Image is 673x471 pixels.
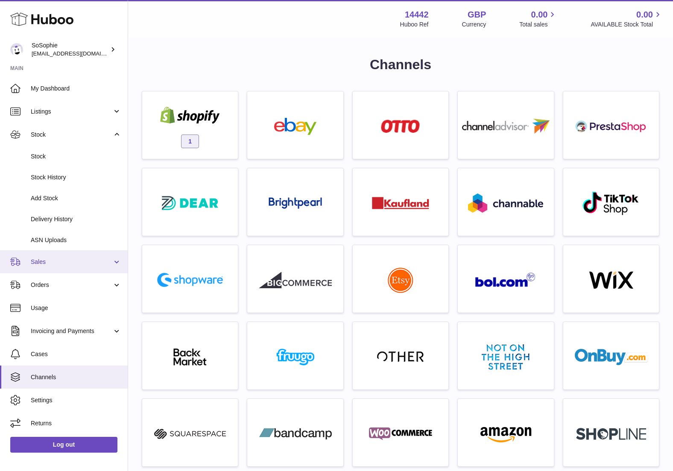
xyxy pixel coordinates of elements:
[31,373,121,381] span: Channels
[462,119,549,134] img: roseta-channel-advisor
[154,107,226,124] img: shopify
[181,135,199,148] span: 1
[146,173,234,231] a: roseta-dear
[388,267,413,293] img: roseta-etsy
[31,396,121,404] span: Settings
[259,425,332,442] img: bandcamp
[576,428,646,440] img: roseta-shopline
[468,9,486,20] strong: GBP
[142,56,659,74] h1: Channels
[31,85,121,93] span: My Dashboard
[146,403,234,462] a: squarespace
[364,425,437,442] img: woocommerce
[462,249,549,308] a: roseta-bol
[31,194,121,202] span: Add Stock
[575,348,647,366] img: onbuy
[10,437,117,452] a: Log out
[568,96,655,155] a: roseta-prestashop
[591,20,663,29] span: AVAILABLE Stock Total
[568,403,655,462] a: roseta-shopline
[31,236,121,244] span: ASN Uploads
[252,173,339,231] a: roseta-brightpearl
[462,326,549,385] a: notonthehighstreet
[154,425,226,442] img: squarespace
[32,41,108,58] div: SoSophie
[372,197,429,209] img: roseta-kaufland
[357,249,444,308] a: roseta-etsy
[519,9,557,29] a: 0.00 Total sales
[636,9,653,20] span: 0.00
[357,326,444,385] a: other
[575,272,647,289] img: wix
[31,131,112,139] span: Stock
[31,215,121,223] span: Delivery History
[31,108,112,116] span: Listings
[377,351,424,363] img: other
[31,258,112,266] span: Sales
[568,249,655,308] a: wix
[405,9,429,20] strong: 14442
[519,20,557,29] span: Total sales
[252,96,339,155] a: ebay
[154,269,226,290] img: roseta-shopware
[468,193,543,213] img: roseta-channable
[252,249,339,308] a: roseta-bigcommerce
[400,20,429,29] div: Huboo Ref
[482,344,530,370] img: notonthehighstreet
[252,326,339,385] a: fruugo
[568,326,655,385] a: onbuy
[462,173,549,231] a: roseta-channable
[462,403,549,462] a: amazon
[475,272,536,287] img: roseta-bol
[357,173,444,231] a: roseta-kaufland
[259,118,332,135] img: ebay
[31,304,121,312] span: Usage
[252,403,339,462] a: bandcamp
[31,281,112,289] span: Orders
[582,191,640,216] img: roseta-tiktokshop
[531,9,548,20] span: 0.00
[31,173,121,181] span: Stock History
[10,43,23,56] img: info@thebigclick.co.uk
[591,9,663,29] a: 0.00 AVAILABLE Stock Total
[462,96,549,155] a: roseta-channel-advisor
[146,96,234,155] a: shopify 1
[31,327,112,335] span: Invoicing and Payments
[146,326,234,385] a: backmarket
[259,348,332,366] img: fruugo
[357,96,444,155] a: roseta-otto
[146,249,234,308] a: roseta-shopware
[32,50,126,57] span: [EMAIL_ADDRESS][DOMAIN_NAME]
[462,20,486,29] div: Currency
[469,425,542,442] img: amazon
[381,120,420,133] img: roseta-otto
[31,152,121,161] span: Stock
[269,197,322,209] img: roseta-brightpearl
[31,419,121,427] span: Returns
[154,348,226,366] img: backmarket
[31,350,121,358] span: Cases
[568,173,655,231] a: roseta-tiktokshop
[259,272,332,289] img: roseta-bigcommerce
[357,403,444,462] a: woocommerce
[159,193,221,213] img: roseta-dear
[575,118,647,135] img: roseta-prestashop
